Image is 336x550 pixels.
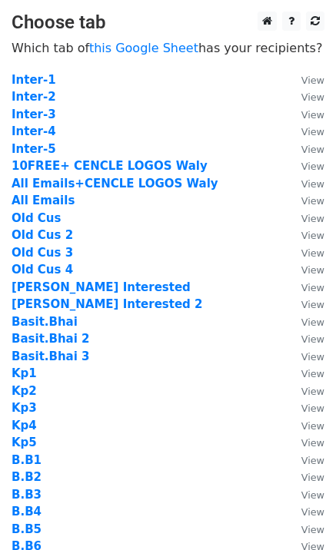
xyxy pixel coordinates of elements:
small: View [301,351,324,363]
a: View [286,124,324,138]
a: Basit.Bhai 2 [12,332,90,346]
small: View [301,524,324,535]
a: B.B1 [12,453,42,467]
small: View [301,126,324,137]
a: All Emails+CENCLE LOGOS Waly [12,177,218,191]
a: B.B5 [12,522,42,536]
a: View [286,505,324,519]
a: View [286,280,324,294]
a: View [286,488,324,502]
small: View [301,144,324,155]
a: B.B2 [12,470,42,484]
a: View [286,401,324,415]
small: View [301,178,324,190]
a: View [286,453,324,467]
a: All Emails [12,194,75,207]
a: Kp4 [12,419,37,432]
a: View [286,211,324,225]
small: View [301,264,324,276]
a: B.B4 [12,505,42,519]
a: View [286,142,324,156]
a: 10FREE+ CENCLE LOGOS Waly [12,159,208,173]
a: this Google Sheet [89,41,198,55]
a: View [286,470,324,484]
small: View [301,161,324,172]
a: View [286,315,324,329]
small: View [301,316,324,328]
a: View [286,194,324,207]
small: View [301,299,324,310]
a: View [286,73,324,87]
a: Inter-1 [12,73,56,87]
a: Old Cus 3 [12,246,73,260]
a: Basit.Bhai 3 [12,350,90,363]
a: View [286,246,324,260]
a: View [286,108,324,121]
small: View [301,282,324,293]
small: View [301,472,324,483]
a: Inter-4 [12,124,56,138]
small: View [301,489,324,501]
a: View [286,332,324,346]
small: View [301,195,324,207]
small: View [301,109,324,121]
a: View [286,436,324,449]
a: View [286,350,324,363]
a: Kp1 [12,366,37,380]
small: View [301,506,324,518]
a: Kp3 [12,401,37,415]
a: View [286,90,324,104]
a: Kp2 [12,384,37,398]
a: View [286,384,324,398]
a: View [286,366,324,380]
small: View [301,455,324,466]
small: View [301,213,324,224]
small: View [301,420,324,432]
strong: [PERSON_NAME] Interested [12,280,191,294]
p: Which tab of has your recipients? [12,40,324,56]
small: View [301,247,324,259]
a: Old Cus 2 [12,228,73,242]
a: Old Cus [12,211,61,225]
small: View [301,368,324,379]
strong: B.B3 [12,488,42,502]
a: View [286,159,324,173]
a: Basit.Bhai [12,315,78,329]
a: Kp5 [12,436,37,449]
small: View [301,75,324,86]
a: View [286,522,324,536]
a: View [286,177,324,191]
a: View [286,419,324,432]
a: View [286,228,324,242]
small: View [301,333,324,345]
a: Inter-3 [12,108,56,121]
a: Inter-5 [12,142,56,156]
a: Inter-2 [12,90,56,104]
h3: Choose tab [12,12,324,34]
small: View [301,403,324,414]
a: [PERSON_NAME] Interested 2 [12,297,203,311]
small: View [301,437,324,449]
